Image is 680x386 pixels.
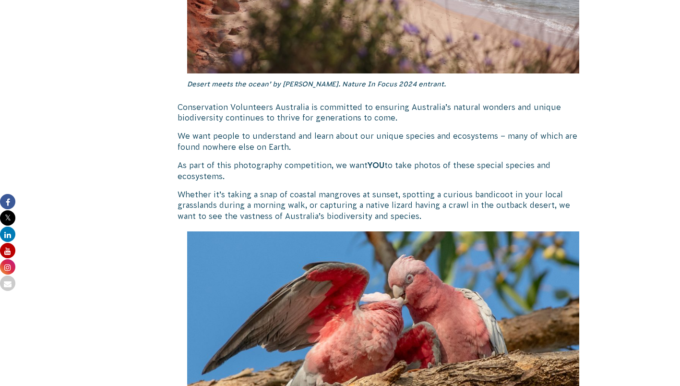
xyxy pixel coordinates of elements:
p: Conservation Volunteers Australia is committed to ensuring Australia’s natural wonders and unique... [178,102,589,123]
p: We want people to understand and learn about our unique species and ecosystems – many of which ar... [178,131,589,152]
p: Whether it’s taking a snap of coastal mangroves at sunset, spotting a curious bandicoot in your l... [178,189,589,221]
p: As part of this photography competition, we want to take photos of these special species and ecos... [178,160,589,181]
em: Desert meets the ocean’ by [PERSON_NAME]. Nature In Focus 2024 entrant. [187,80,446,88]
strong: YOU [368,161,384,169]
